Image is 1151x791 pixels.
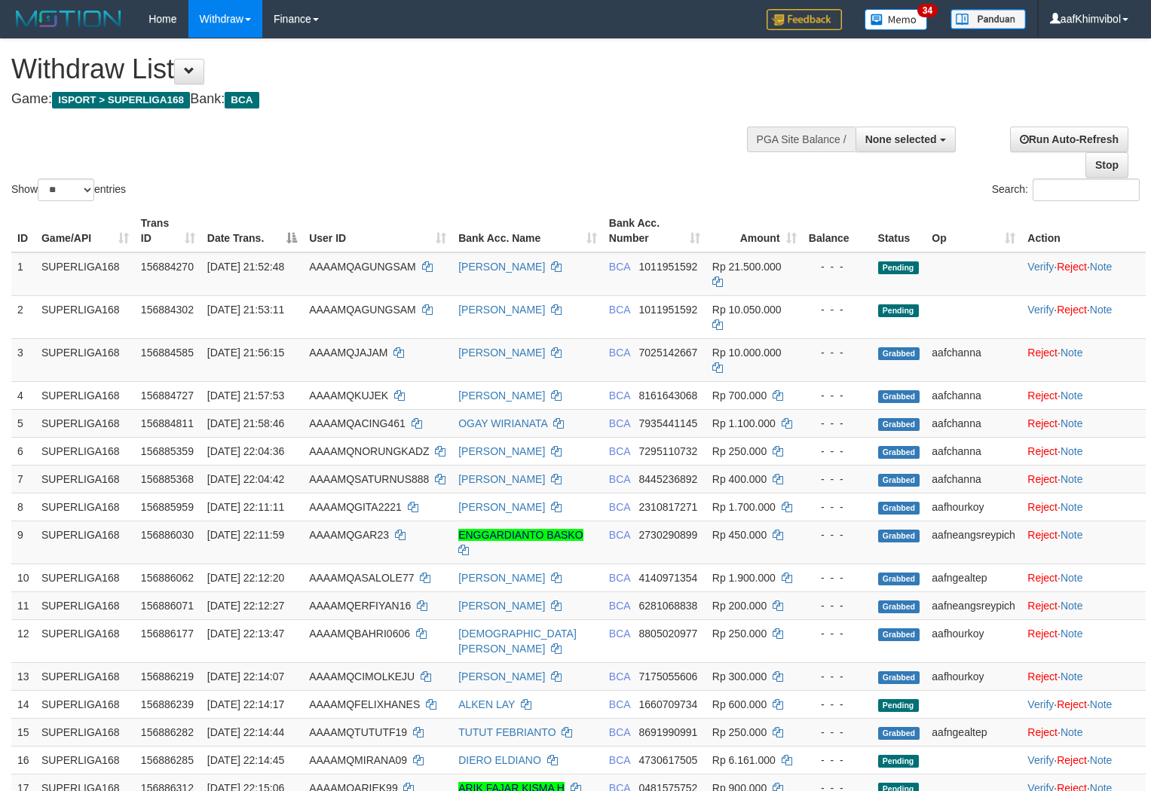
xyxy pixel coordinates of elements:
[309,347,387,359] span: AAAAMQJAJAM
[926,563,1021,591] td: aafngealtep
[35,465,135,493] td: SUPERLIGA168
[11,465,35,493] td: 7
[207,347,284,359] span: [DATE] 21:56:15
[878,600,920,613] span: Grabbed
[11,252,35,296] td: 1
[878,418,920,431] span: Grabbed
[1090,304,1113,316] a: Note
[1061,572,1083,584] a: Note
[809,388,866,403] div: - - -
[1021,252,1146,296] td: · ·
[207,473,284,485] span: [DATE] 22:04:42
[639,670,698,683] span: Copy 7175055606 to clipboard
[309,628,410,640] span: AAAAMQBAHRI0606
[926,718,1021,746] td: aafngealtep
[712,628,767,640] span: Rp 250.000
[926,465,1021,493] td: aafchanna
[309,529,389,541] span: AAAAMQGAR23
[1021,746,1146,774] td: · ·
[141,698,194,710] span: 156886239
[1090,754,1113,766] a: Note
[201,209,303,252] th: Date Trans.: activate to sort column descending
[809,697,866,712] div: - - -
[1021,662,1146,690] td: ·
[809,499,866,515] div: - - -
[11,591,35,619] td: 11
[141,261,194,273] span: 156884270
[141,529,194,541] span: 156886030
[207,261,284,273] span: [DATE] 21:52:48
[712,261,782,273] span: Rp 21.500.000
[1061,600,1083,612] a: Note
[52,92,190,108] span: ISPORT > SUPERLIGA168
[309,754,407,766] span: AAAAMQMIRANA09
[609,473,630,485] span: BCA
[1027,628,1058,640] a: Reject
[309,698,420,710] span: AAAAMQFELIXHANES
[1085,152,1128,178] a: Stop
[1027,389,1058,402] a: Reject
[609,698,630,710] span: BCA
[35,521,135,563] td: SUPERLIGA168
[878,671,920,684] span: Grabbed
[712,347,782,359] span: Rp 10.000.000
[309,389,388,402] span: AAAAMQKUJEK
[809,669,866,684] div: - - -
[458,417,547,429] a: OGAY WIRIANATA
[809,444,866,459] div: - - -
[458,261,545,273] a: [PERSON_NAME]
[309,501,402,513] span: AAAAMQGITA2221
[207,529,284,541] span: [DATE] 22:11:59
[207,670,284,683] span: [DATE] 22:14:07
[609,628,630,640] span: BCA
[207,628,284,640] span: [DATE] 22:13:47
[639,698,698,710] span: Copy 1660709734 to clipboard
[309,473,429,485] span: AAAAMQSATURNUS888
[809,753,866,768] div: - - -
[1027,670,1058,683] a: Reject
[458,726,556,738] a: TUTUT FEBRIANTO
[207,600,284,612] span: [DATE] 22:12:27
[639,417,698,429] span: Copy 7935441145 to clipboard
[1027,501,1058,513] a: Reject
[11,338,35,381] td: 3
[35,409,135,437] td: SUPERLIGA168
[11,493,35,521] td: 8
[878,347,920,360] span: Grabbed
[609,389,630,402] span: BCA
[1021,295,1146,338] td: · ·
[11,662,35,690] td: 13
[872,209,926,252] th: Status
[1057,754,1087,766] a: Reject
[35,746,135,774] td: SUPERLIGA168
[309,304,416,316] span: AAAAMQAGUNGSAM
[603,209,706,252] th: Bank Acc. Number: activate to sort column ascending
[309,600,411,612] span: AAAAMQERFIYAN16
[458,670,545,683] a: [PERSON_NAME]
[609,261,630,273] span: BCA
[458,600,545,612] a: [PERSON_NAME]
[639,529,698,541] span: Copy 2730290899 to clipboard
[1061,473,1083,485] a: Note
[207,417,284,429] span: [DATE] 21:58:46
[11,295,35,338] td: 2
[926,619,1021,662] td: aafhourkoy
[609,572,630,584] span: BCA
[712,572,776,584] span: Rp 1.900.000
[609,304,630,316] span: BCA
[1021,409,1146,437] td: ·
[712,726,767,738] span: Rp 250.000
[609,726,630,738] span: BCA
[35,252,135,296] td: SUPERLIGA168
[1057,304,1087,316] a: Reject
[1021,493,1146,521] td: ·
[1061,726,1083,738] a: Note
[609,754,630,766] span: BCA
[141,417,194,429] span: 156884811
[452,209,603,252] th: Bank Acc. Name: activate to sort column ascending
[878,530,920,542] span: Grabbed
[809,527,866,542] div: - - -
[1033,179,1140,201] input: Search:
[639,572,698,584] span: Copy 4140971354 to clipboard
[141,347,194,359] span: 156884585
